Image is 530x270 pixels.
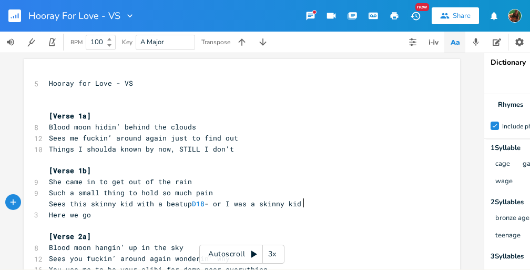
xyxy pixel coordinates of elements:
[49,232,91,241] span: [Verse 2a]
[49,188,213,197] span: Such a small thing to hold so much pain
[28,11,120,21] span: Hooray For Love - VS
[49,78,133,88] span: Hooray for Love - VS
[192,199,205,208] span: D18
[49,210,91,219] span: Here we go
[405,6,426,25] button: New
[70,39,83,45] div: BPM
[508,9,522,23] img: Susan Rowe
[122,39,132,45] div: Key
[432,7,479,24] button: Share
[199,245,284,264] div: Autoscroll
[49,166,91,175] span: [Verse 1b]
[49,133,238,143] span: Sees me fuckin’ around again just to find out
[49,177,192,186] span: She came in to get out of the rain
[495,214,529,223] button: bronze age
[495,160,510,169] button: cage
[263,245,282,264] div: 3x
[49,254,230,263] span: Sees you fuckin’ around again wonderin’ why
[49,199,301,208] span: Sees this skinny kid with a beatup - or I was a skinny kid
[49,243,184,252] span: Blood moon hangin’ up in the sky
[49,122,196,132] span: Blood moon hidin’ behind the clouds
[453,11,471,21] div: Share
[201,39,230,45] div: Transpose
[49,144,234,154] span: Things I shoulda known by now, STILL I don’t
[140,37,164,47] span: A Major
[495,232,521,241] button: teenage
[415,3,429,11] div: New
[495,177,513,186] button: wage
[49,111,91,121] span: [Verse 1a]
